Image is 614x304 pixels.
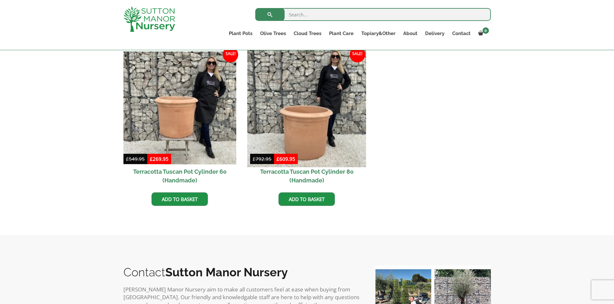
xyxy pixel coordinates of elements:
h2: Terracotta Tuscan Pot Cylinder 80 (Handmade) [250,164,363,188]
bdi: 269.95 [150,156,169,162]
a: Contact [448,29,474,38]
a: Sale! Terracotta Tuscan Pot Cylinder 60 (Handmade) [123,51,237,188]
span: Sale! [350,47,365,62]
h2: Terracotta Tuscan Pot Cylinder 60 (Handmade) [123,164,237,188]
bdi: 792.95 [253,156,271,162]
h2: Contact [123,265,362,279]
b: Sutton Manor Nursery [165,265,288,279]
a: Cloud Trees [290,29,325,38]
a: Sale! Terracotta Tuscan Pot Cylinder 80 (Handmade) [250,51,363,188]
img: Terracotta Tuscan Pot Cylinder 60 (Handmade) [123,51,237,164]
bdi: 609.95 [277,156,295,162]
span: £ [253,156,256,162]
bdi: 549.95 [126,156,145,162]
input: Search... [255,8,491,21]
a: 0 [474,29,491,38]
a: Plant Pots [225,29,256,38]
a: Add to basket: “Terracotta Tuscan Pot Cylinder 60 (Handmade)” [151,192,208,206]
a: Delivery [421,29,448,38]
a: Plant Care [325,29,357,38]
img: logo [123,6,175,32]
a: Topiary&Other [357,29,399,38]
span: 0 [482,27,489,34]
span: £ [277,156,279,162]
img: Terracotta Tuscan Pot Cylinder 80 (Handmade) [248,49,366,167]
span: £ [150,156,153,162]
span: £ [126,156,129,162]
a: Add to basket: “Terracotta Tuscan Pot Cylinder 80 (Handmade)” [278,192,335,206]
a: Olive Trees [256,29,290,38]
a: About [399,29,421,38]
span: Sale! [223,47,238,62]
